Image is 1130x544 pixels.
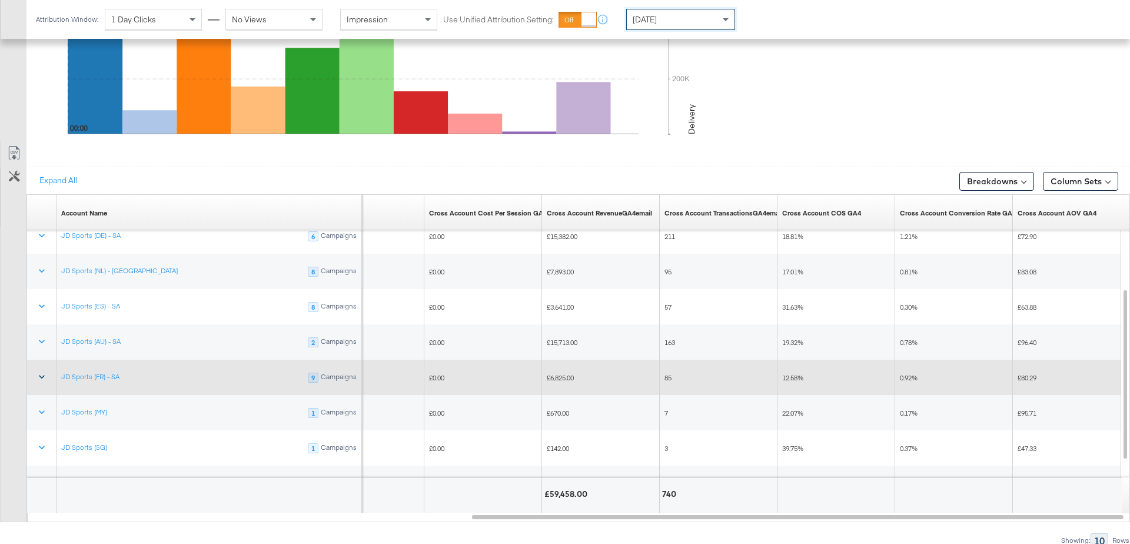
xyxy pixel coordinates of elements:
span: £15,713.00 [547,338,577,347]
span: £96.40 [1018,338,1036,347]
button: Column Sets [1043,172,1118,191]
span: 163 [664,338,675,347]
span: £0.00 [429,303,444,311]
div: 8 [308,302,318,313]
span: 18.81% [782,232,803,241]
a: JD Sports (ES) - SA [61,301,120,311]
a: JD Sports (FR) - SA [61,372,119,382]
span: 211 [664,232,675,241]
span: 12.58% [782,373,803,382]
span: Impression [347,14,388,25]
span: £142.00 [547,444,569,453]
a: Your ad account name [61,208,107,218]
div: Cross Account TransactionsGA4email [664,208,783,218]
span: 0.17% [900,409,918,417]
span: 1.21% [900,232,918,241]
span: 0.78% [900,338,918,347]
span: 57 [664,303,672,311]
span: No Views [232,14,267,25]
span: 85 [664,373,672,382]
div: 740 [662,489,680,500]
a: Describe this metric [664,208,783,218]
div: Account Name [61,208,107,218]
div: Campaigns [320,373,357,383]
a: Cross Account Conversion rate GA4 [900,208,1016,218]
div: £59,458.00 [544,489,591,500]
div: Campaigns [320,302,357,313]
div: Campaigns [320,408,357,419]
span: £15,382.00 [547,232,577,241]
a: JD Sports (AU) - SA [61,337,121,346]
a: Cross Account Cost Per Session GA4 [429,208,547,218]
span: 3 [664,444,668,453]
span: 39.75% [782,444,803,453]
span: £95.71 [1018,409,1036,417]
div: 9 [308,373,318,383]
div: Cross Account RevenueGA4email [547,208,652,218]
span: [DATE] [633,14,657,25]
span: £72.90 [1018,232,1036,241]
span: 95 [664,267,672,276]
span: £3,641.00 [547,303,574,311]
span: 0.30% [900,303,918,311]
span: £0.00 [429,267,444,276]
a: JD Sports (SG) [61,443,107,452]
a: Describe this metric [547,208,652,218]
div: 1 [308,408,318,419]
button: Breakdowns [959,172,1034,191]
span: £7,893.00 [547,267,574,276]
a: Cross Account AOV GA4 [1018,208,1096,218]
div: Campaigns [320,267,357,277]
a: JD Sports (DE) - SA [61,231,121,240]
div: Cross Account Conversion Rate GA4 [900,208,1016,218]
a: JD Sports (NL) - [GEOGRAPHIC_DATA] [61,266,178,276]
span: 7 [664,409,668,417]
span: 1 Day Clicks [111,14,156,25]
span: £0.00 [429,232,444,241]
div: 1 [308,443,318,454]
span: £6,825.00 [547,373,574,382]
span: 0.92% [900,373,918,382]
span: 22.07% [782,409,803,417]
span: £83.08 [1018,267,1036,276]
div: 2 [308,337,318,348]
span: 17.01% [782,267,803,276]
a: JD Sports (MY) [61,407,107,417]
span: £0.00 [429,444,444,453]
div: Campaigns [320,231,357,242]
div: 8 [308,267,318,277]
div: Attribution Window: [35,15,99,24]
div: Campaigns [320,443,357,454]
span: £47.33 [1018,444,1036,453]
text: Delivery [686,104,697,134]
span: £63.88 [1018,303,1036,311]
button: Expand All [31,170,85,191]
div: Campaigns [320,337,357,348]
span: 31.63% [782,303,803,311]
a: Cross Account COS GA4 [782,208,861,218]
span: £0.00 [429,373,444,382]
label: Use Unified Attribution Setting: [443,14,554,25]
span: £0.00 [429,409,444,417]
span: £670.00 [547,409,569,417]
span: 0.37% [900,444,918,453]
span: 0.81% [900,267,918,276]
div: 6 [308,231,318,242]
span: £80.29 [1018,373,1036,382]
span: £0.00 [429,338,444,347]
span: 19.32% [782,338,803,347]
